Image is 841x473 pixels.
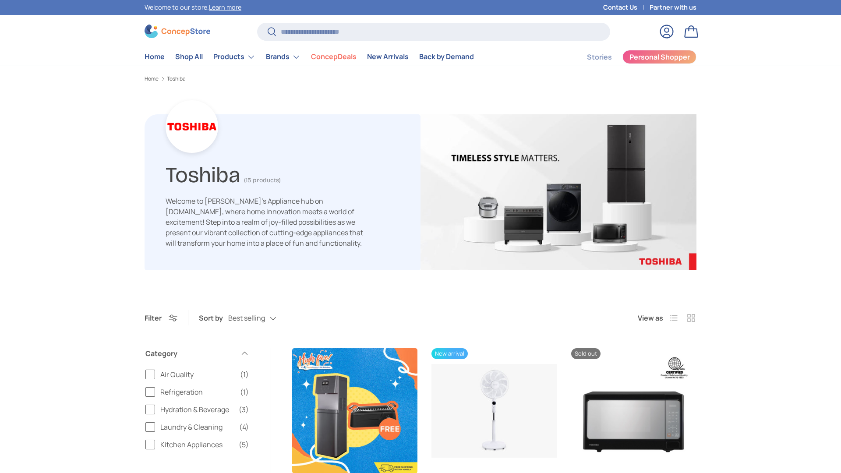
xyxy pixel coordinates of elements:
[638,313,663,323] span: View as
[239,404,249,415] span: (3)
[650,3,696,12] a: Partner with us
[213,48,255,66] a: Products
[419,48,474,65] a: Back by Demand
[228,314,265,322] span: Best selling
[587,49,612,66] a: Stories
[367,48,409,65] a: New Arrivals
[166,196,371,248] p: Welcome to [PERSON_NAME]'s Appliance hub on [DOMAIN_NAME], where home innovation meets a world of...
[239,439,249,450] span: (5)
[166,159,240,188] h1: Toshiba
[145,313,177,323] button: Filter
[208,48,261,66] summary: Products
[145,3,241,12] p: Welcome to our store.
[145,313,162,323] span: Filter
[240,387,249,397] span: (1)
[145,48,474,66] nav: Primary
[311,48,357,65] a: ConcepDeals
[431,348,468,359] span: New arrival
[239,422,249,432] span: (4)
[160,404,233,415] span: Hydration & Beverage
[209,3,241,11] a: Learn more
[160,387,235,397] span: Refrigeration
[160,369,235,380] span: Air Quality
[145,348,235,359] span: Category
[145,25,210,38] img: ConcepStore
[571,348,601,359] span: Sold out
[145,76,159,81] a: Home
[160,422,234,432] span: Laundry & Cleaning
[266,48,300,66] a: Brands
[244,176,281,184] span: (15 products)
[566,48,696,66] nav: Secondary
[160,439,233,450] span: Kitchen Appliances
[420,114,696,270] img: Toshiba
[622,50,696,64] a: Personal Shopper
[175,48,203,65] a: Shop All
[629,53,690,60] span: Personal Shopper
[261,48,306,66] summary: Brands
[199,313,228,323] label: Sort by
[145,48,165,65] a: Home
[145,338,249,369] summary: Category
[145,75,696,83] nav: Breadcrumbs
[603,3,650,12] a: Contact Us
[240,369,249,380] span: (1)
[167,76,186,81] a: Toshiba
[228,311,294,326] button: Best selling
